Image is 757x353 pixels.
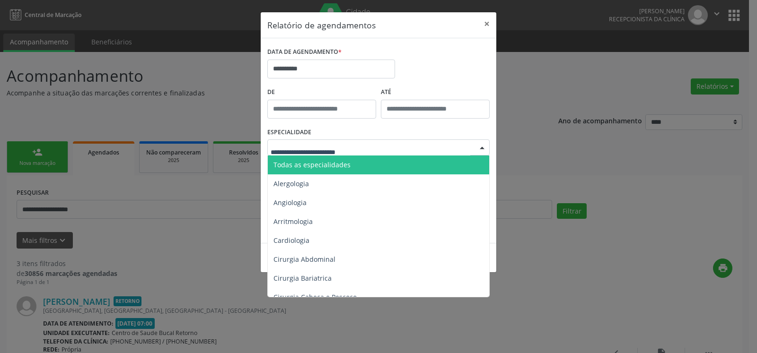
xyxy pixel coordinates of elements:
label: ESPECIALIDADE [267,125,311,140]
span: Cardiologia [273,236,309,245]
span: Todas as especialidades [273,160,351,169]
label: De [267,85,376,100]
label: ATÉ [381,85,490,100]
button: Close [477,12,496,35]
span: Cirurgia Cabeça e Pescoço [273,293,357,301]
label: DATA DE AGENDAMENTO [267,45,342,60]
span: Cirurgia Bariatrica [273,274,332,283]
h5: Relatório de agendamentos [267,19,376,31]
span: Arritmologia [273,217,313,226]
span: Cirurgia Abdominal [273,255,335,264]
span: Angiologia [273,198,307,207]
span: Alergologia [273,179,309,188]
